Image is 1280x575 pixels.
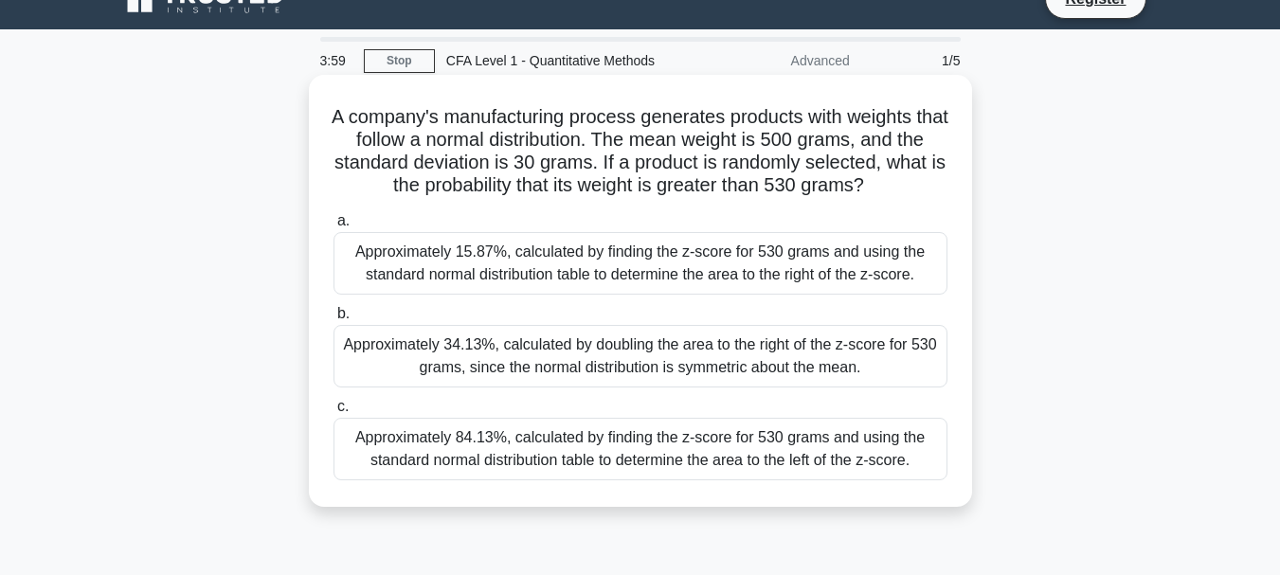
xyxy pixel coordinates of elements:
[334,418,947,480] div: Approximately 84.13%, calculated by finding the z-score for 530 grams and using the standard norm...
[695,42,861,80] div: Advanced
[334,232,947,295] div: Approximately 15.87%, calculated by finding the z-score for 530 grams and using the standard norm...
[337,305,350,321] span: b.
[364,49,435,73] a: Stop
[309,42,364,80] div: 3:59
[861,42,972,80] div: 1/5
[332,105,949,198] h5: A company's manufacturing process generates products with weights that follow a normal distributi...
[435,42,695,80] div: CFA Level 1 - Quantitative Methods
[334,325,947,387] div: Approximately 34.13%, calculated by doubling the area to the right of the z-score for 530 grams, ...
[337,398,349,414] span: c.
[337,212,350,228] span: a.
